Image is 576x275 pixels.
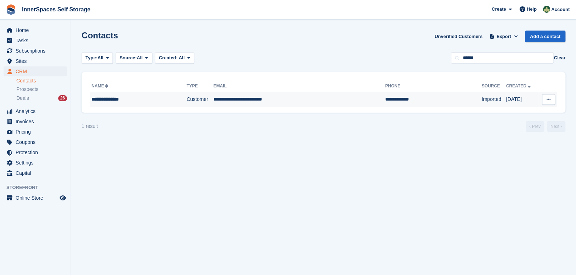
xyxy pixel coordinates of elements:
span: Analytics [16,106,58,116]
th: Phone [385,81,482,92]
img: stora-icon-8386f47178a22dfd0bd8f6a31ec36ba5ce8667c1dd55bd0f319d3a0aa187defe.svg [6,4,16,15]
span: Export [497,33,511,40]
span: Storefront [6,184,71,191]
a: InnerSpaces Self Storage [19,4,93,15]
td: Imported [482,92,506,107]
a: menu [4,56,67,66]
span: Settings [16,158,58,168]
a: Add a contact [525,31,565,42]
span: Help [527,6,537,13]
span: CRM [16,66,58,76]
span: All [137,54,143,61]
a: Contacts [16,77,67,84]
span: Type: [85,54,98,61]
img: Paula Amey [543,6,550,13]
span: Create [492,6,506,13]
a: menu [4,106,67,116]
a: menu [4,193,67,203]
span: Tasks [16,36,58,45]
div: 26 [58,95,67,101]
button: Export [488,31,519,42]
a: menu [4,117,67,126]
a: menu [4,25,67,35]
div: 1 result [82,123,98,130]
span: Source: [120,54,137,61]
span: Coupons [16,137,58,147]
span: Home [16,25,58,35]
a: menu [4,36,67,45]
a: menu [4,46,67,56]
a: Deals 26 [16,95,67,102]
button: Type: All [82,52,113,64]
span: All [98,54,104,61]
button: Created: All [155,52,194,64]
a: Name [92,83,110,88]
a: menu [4,158,67,168]
span: Sites [16,56,58,66]
h1: Contacts [82,31,118,40]
a: Previous [526,121,544,132]
a: Preview store [59,194,67,202]
a: Unverified Customers [432,31,485,42]
span: Subscriptions [16,46,58,56]
button: Clear [554,54,565,61]
span: Deals [16,95,29,102]
span: Invoices [16,117,58,126]
span: Online Store [16,193,58,203]
span: All [179,55,185,60]
a: Created [506,83,532,88]
th: Email [214,81,385,92]
span: Pricing [16,127,58,137]
a: menu [4,168,67,178]
a: Prospects [16,86,67,93]
span: Created: [159,55,178,60]
nav: Page [524,121,567,132]
span: Protection [16,147,58,157]
td: Customer [187,92,214,107]
button: Source: All [116,52,152,64]
span: Capital [16,168,58,178]
th: Source [482,81,506,92]
a: menu [4,127,67,137]
a: Next [547,121,565,132]
td: [DATE] [506,92,538,107]
th: Type [187,81,214,92]
span: Account [551,6,570,13]
a: menu [4,66,67,76]
span: Prospects [16,86,38,93]
a: menu [4,137,67,147]
a: menu [4,147,67,157]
